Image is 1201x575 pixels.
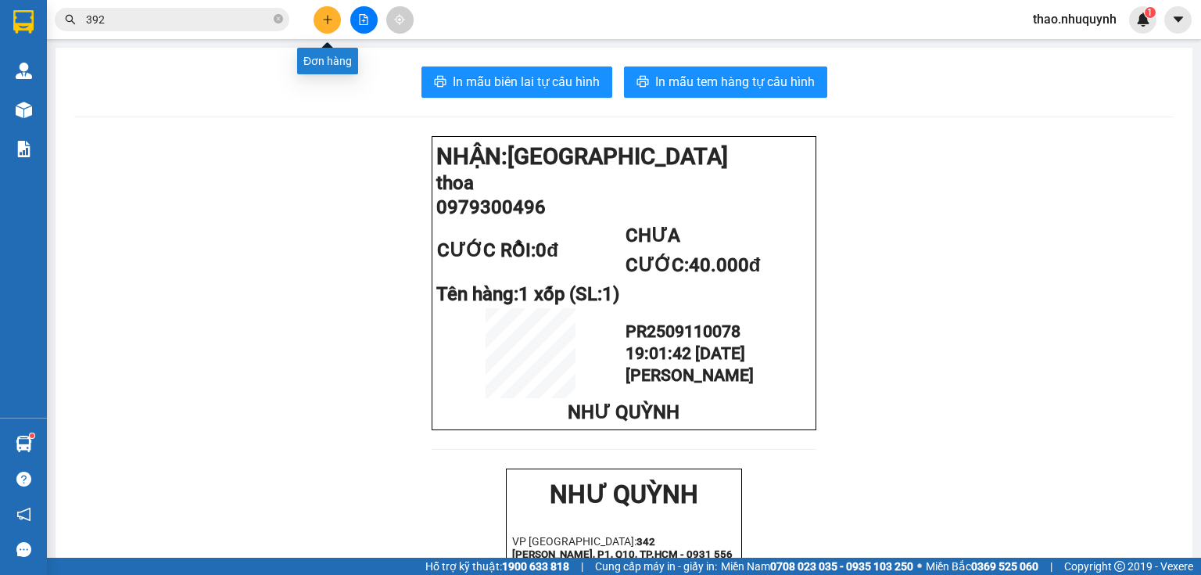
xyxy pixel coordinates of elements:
strong: NHẬN: [436,143,728,170]
span: 40.000đ [689,254,761,276]
span: search [65,14,76,25]
span: caret-down [1171,13,1185,27]
span: 1 [1147,7,1153,18]
button: file-add [350,6,378,34]
sup: 1 [30,433,34,438]
img: warehouse-icon [16,436,32,452]
button: caret-down [1164,6,1192,34]
p: VP [GEOGRAPHIC_DATA]: [512,535,736,573]
span: In mẫu tem hàng tự cấu hình [655,72,815,92]
span: Miền Bắc [926,558,1038,575]
span: printer [636,75,649,90]
sup: 1 [1145,7,1156,18]
strong: NHƯ QUỲNH [550,480,698,509]
strong: 0708 023 035 - 0935 103 250 [770,560,913,573]
span: aim [394,14,405,25]
img: warehouse-icon [16,63,32,79]
span: 19:01:42 [DATE] [626,343,745,363]
span: thoa [436,172,474,194]
span: 0đ [536,239,558,261]
span: [GEOGRAPHIC_DATA] [507,143,728,170]
button: printerIn mẫu tem hàng tự cấu hình [624,66,827,98]
span: CHƯA CƯỚC: [626,225,761,276]
img: icon-new-feature [1136,13,1150,27]
p: VP [GEOGRAPHIC_DATA]: [6,56,228,95]
input: Tìm tên, số ĐT hoặc mã đơn [86,11,271,28]
img: logo-vxr [13,10,34,34]
strong: 0369 525 060 [971,560,1038,573]
span: ⚪️ [917,563,922,570]
span: Hỗ trợ kỹ thuật: [425,558,569,575]
span: PR2509110078 [626,322,740,341]
span: plus [322,14,333,25]
span: message [16,542,31,557]
span: In mẫu biên lai tự cấu hình [453,72,600,92]
span: | [581,558,583,575]
span: | [1050,558,1052,575]
span: close-circle [274,14,283,23]
span: file-add [358,14,369,25]
span: thao.nhuquynh [1020,9,1129,29]
span: VP [PERSON_NAME]: [6,97,122,112]
strong: 1900 633 818 [502,560,569,573]
span: Miền Nam [721,558,913,575]
button: printerIn mẫu biên lai tự cấu hình [421,66,612,98]
span: Cung cấp máy in - giấy in: [595,558,717,575]
span: CƯỚC RỒI: [437,239,558,261]
span: 0979300496 [436,196,546,218]
strong: NHƯ QUỲNH [43,6,192,36]
span: 1 xốp (SL: [518,283,619,305]
span: 1) [602,283,619,305]
span: NHƯ QUỲNH [568,401,679,423]
strong: 342 [PERSON_NAME], P1, Q10, TP.HCM - 0931 556 979 [512,536,733,573]
span: notification [16,507,31,522]
span: [PERSON_NAME] [626,365,754,385]
button: aim [386,6,414,34]
img: warehouse-icon [16,102,32,118]
span: copyright [1114,561,1125,572]
strong: 342 [PERSON_NAME], P1, Q10, TP.HCM - 0931 556 979 [6,59,227,95]
button: plus [314,6,341,34]
span: close-circle [274,13,283,27]
span: Tên hàng: [436,283,619,305]
span: question-circle [16,472,31,487]
span: printer [434,75,446,90]
img: solution-icon [16,141,32,157]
